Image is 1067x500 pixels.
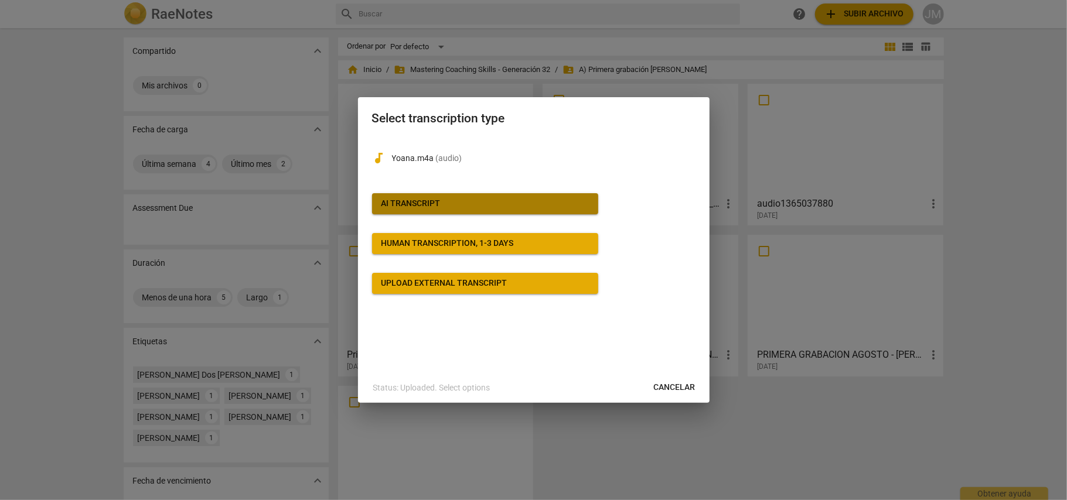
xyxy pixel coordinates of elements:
button: Upload external transcript [372,273,598,294]
p: Status: Uploaded. Select options [373,382,490,394]
p: Yoana.m4a(audio) [392,152,696,165]
span: audiotrack [372,151,386,165]
h2: Select transcription type [372,111,696,126]
div: Upload external transcript [381,278,507,289]
button: Human transcription, 1-3 days [372,233,598,254]
div: Human transcription, 1-3 days [381,238,514,249]
button: AI Transcript [372,193,598,214]
span: ( audio ) [436,153,462,163]
div: AI Transcript [381,198,441,210]
button: Cancelar [645,377,705,398]
span: Cancelar [654,382,696,393]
